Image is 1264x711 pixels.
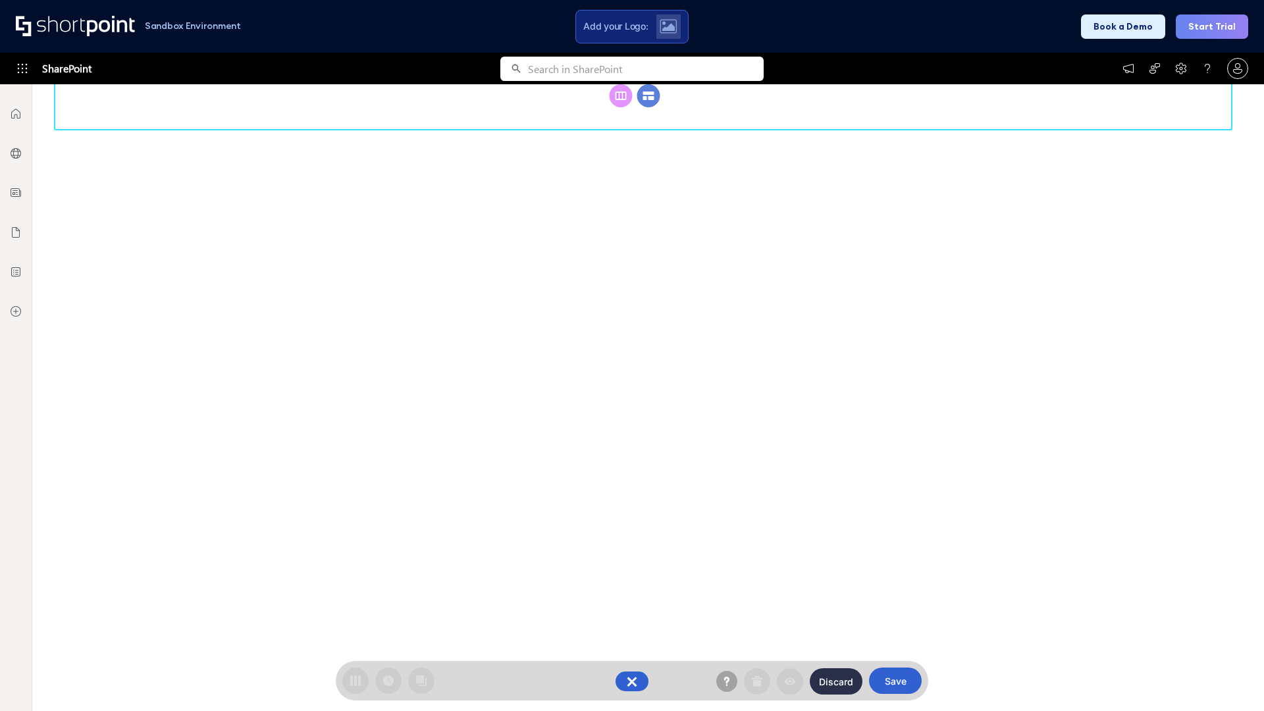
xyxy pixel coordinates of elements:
button: Start Trial [1176,14,1248,39]
img: Upload logo [660,19,677,34]
button: Discard [810,668,862,695]
h1: Sandbox Environment [145,22,241,30]
span: Add your Logo: [583,20,648,32]
iframe: Chat Widget [1198,648,1264,711]
button: Book a Demo [1081,14,1165,39]
input: Search in SharePoint [528,57,764,81]
span: SharePoint [42,53,92,84]
button: Save [869,668,922,694]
